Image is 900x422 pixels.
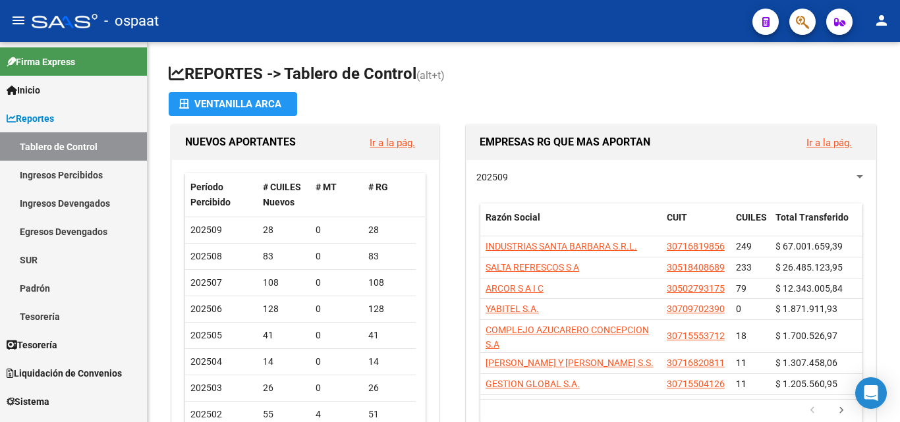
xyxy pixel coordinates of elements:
span: 249 [736,241,752,251]
div: 14 [368,354,410,369]
span: CUILES [736,212,767,223]
span: $ 12.343.005,84 [775,283,843,294]
span: GESTION GLOBAL S.A. [486,379,580,389]
span: 30715504126 [667,379,725,389]
div: 55 [263,407,305,422]
div: 26 [263,381,305,396]
mat-icon: person [874,13,889,28]
div: 26 [368,381,410,396]
div: 0 [316,223,358,238]
div: 0 [316,354,358,369]
div: 128 [368,302,410,317]
div: 28 [263,223,305,238]
span: 202507 [190,277,222,288]
div: 41 [368,328,410,343]
span: COMPLEJO AZUCARERO CONCEPCION S.A [486,325,649,350]
a: Ir a la pág. [370,137,415,149]
span: 202502 [190,409,222,419]
datatable-header-cell: CUIT [661,203,731,247]
button: Ir a la pág. [359,130,426,155]
span: EMPRESAS RG QUE MAS APORTAN [480,136,650,148]
div: 28 [368,223,410,238]
span: Sistema [7,394,49,409]
span: 233 [736,262,752,273]
span: 30502793175 [667,283,725,294]
span: 30716820811 [667,357,725,368]
span: 0 [736,303,741,314]
span: 79 [736,283,746,294]
span: 30518408689 [667,262,725,273]
div: 4 [316,407,358,422]
div: 128 [263,302,305,317]
div: Open Intercom Messenger [855,377,887,409]
span: INDUSTRIAS SANTA BARBARA S.R.L. [486,241,637,251]
div: 0 [316,275,358,290]
span: 202509 [476,172,508,182]
span: YABITEL S.A. [486,303,539,314]
span: $ 1.307.458,06 [775,357,837,368]
span: Total Transferido [775,212,849,223]
span: Período Percibido [190,182,231,207]
mat-icon: menu [11,13,26,28]
datatable-header-cell: Período Percibido [185,173,258,217]
span: 202509 [190,224,222,235]
div: 0 [316,249,358,264]
div: 0 [316,381,358,396]
button: Ventanilla ARCA [169,92,297,116]
div: 41 [263,328,305,343]
div: 14 [263,354,305,369]
span: Firma Express [7,55,75,69]
button: Ir a la pág. [796,130,862,155]
a: go to next page [829,404,854,418]
span: # CUILES Nuevos [263,182,301,207]
div: 83 [263,249,305,264]
span: 202508 [190,251,222,261]
span: Liquidación de Convenios [7,366,122,381]
span: [PERSON_NAME] Y [PERSON_NAME] S.S. [486,357,654,368]
span: # MT [316,182,337,192]
span: ARCOR S A I C [486,283,544,294]
div: Ventanilla ARCA [179,92,287,116]
span: $ 67.001.659,39 [775,241,843,251]
a: go to previous page [800,404,825,418]
a: Ir a la pág. [806,137,852,149]
span: 18 [736,330,746,341]
datatable-header-cell: # RG [363,173,416,217]
span: 202506 [190,303,222,314]
span: 202505 [190,330,222,340]
div: 0 [316,328,358,343]
div: 108 [263,275,305,290]
span: 202503 [190,382,222,393]
div: 51 [368,407,410,422]
span: Reportes [7,111,54,126]
span: 30716819856 [667,241,725,251]
div: 108 [368,275,410,290]
span: Tesorería [7,338,57,352]
datatable-header-cell: Total Transferido [770,203,862,247]
span: NUEVOS APORTANTES [185,136,296,148]
span: # RG [368,182,388,192]
datatable-header-cell: # CUILES Nuevos [258,173,310,217]
span: $ 26.485.123,95 [775,262,843,273]
span: $ 1.205.560,95 [775,379,837,389]
span: 202504 [190,356,222,367]
datatable-header-cell: CUILES [731,203,770,247]
span: $ 1.700.526,97 [775,330,837,341]
span: SALTA REFRESCOS S A [486,262,579,273]
datatable-header-cell: Razón Social [480,203,661,247]
datatable-header-cell: # MT [310,173,363,217]
span: Inicio [7,83,40,97]
span: 11 [736,357,746,368]
span: (alt+t) [416,69,445,82]
span: Razón Social [486,212,540,223]
span: 30709702390 [667,303,725,314]
span: 11 [736,379,746,389]
span: CUIT [667,212,687,223]
div: 0 [316,302,358,317]
span: 30715553712 [667,330,725,341]
span: - ospaat [104,7,159,36]
h1: REPORTES -> Tablero de Control [169,63,879,86]
div: 83 [368,249,410,264]
span: $ 1.871.911,93 [775,303,837,314]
